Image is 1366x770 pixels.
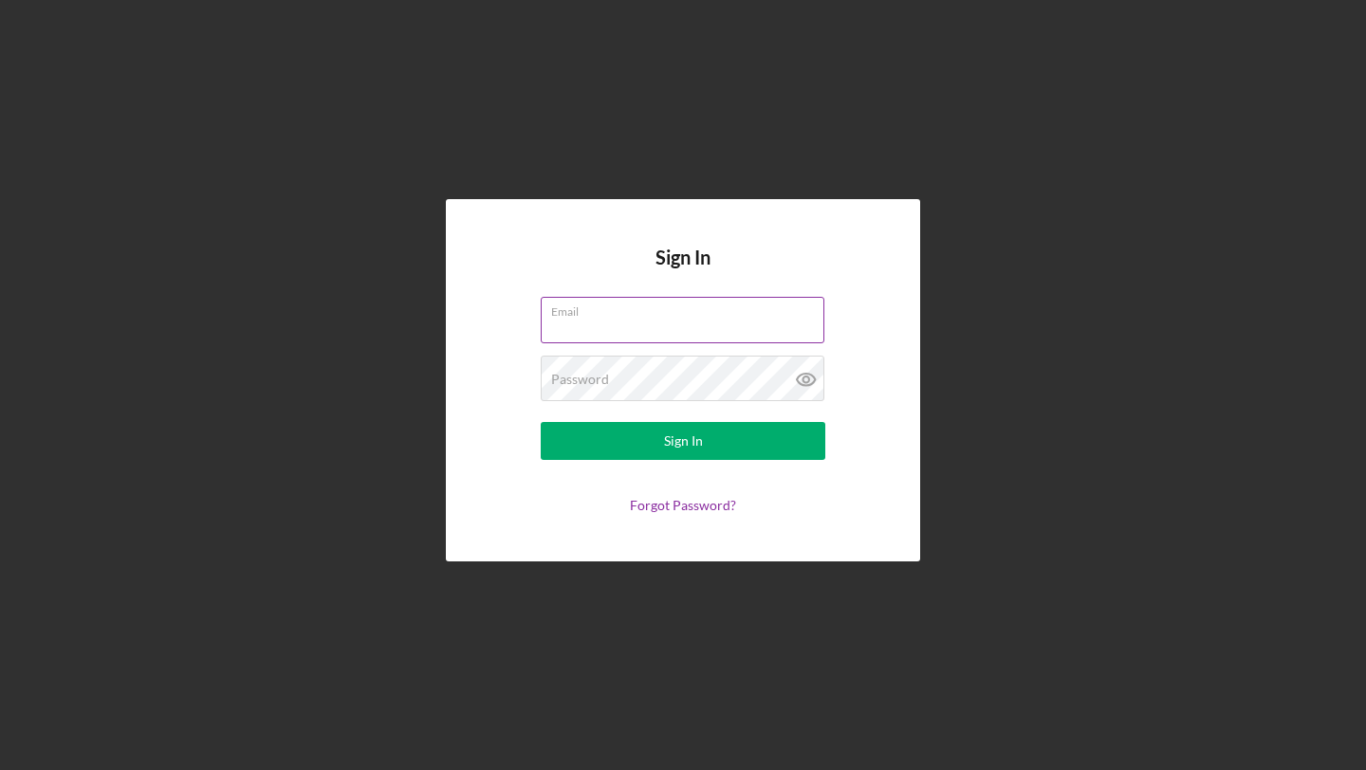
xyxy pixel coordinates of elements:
[551,372,609,387] label: Password
[664,422,703,460] div: Sign In
[655,247,711,297] h4: Sign In
[551,298,824,319] label: Email
[630,497,736,513] a: Forgot Password?
[541,422,825,460] button: Sign In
